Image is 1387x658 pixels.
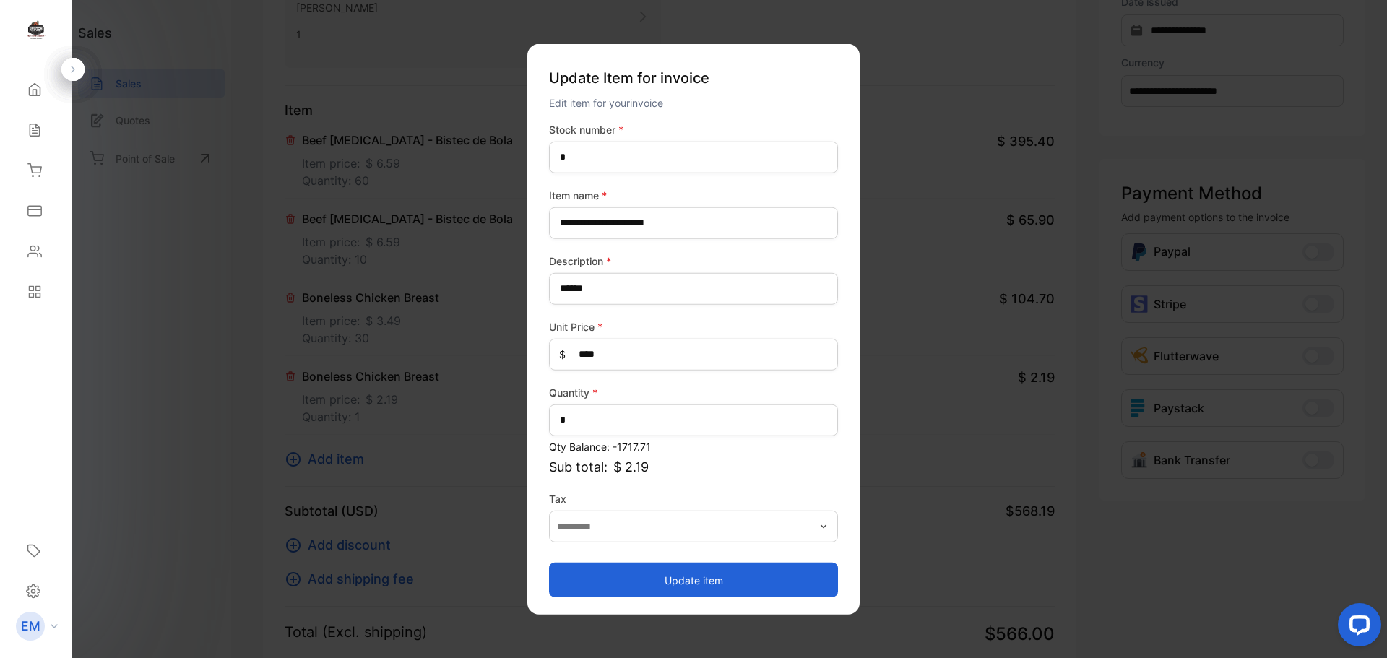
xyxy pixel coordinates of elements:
label: Unit Price [549,319,838,334]
span: $ 2.19 [613,456,649,476]
p: Sub total: [549,456,838,476]
img: logo [25,19,47,40]
iframe: LiveChat chat widget [1326,597,1387,658]
label: Item name [549,187,838,202]
span: Edit item for your invoice [549,96,663,108]
label: Stock number [549,121,838,137]
label: Description [549,253,838,268]
p: Qty Balance: -1717.71 [549,438,838,454]
button: Update item [549,563,838,597]
p: EM [21,617,40,636]
span: $ [559,347,566,362]
label: Quantity [549,384,838,399]
label: Tax [549,490,838,506]
p: Update Item for invoice [549,61,838,94]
